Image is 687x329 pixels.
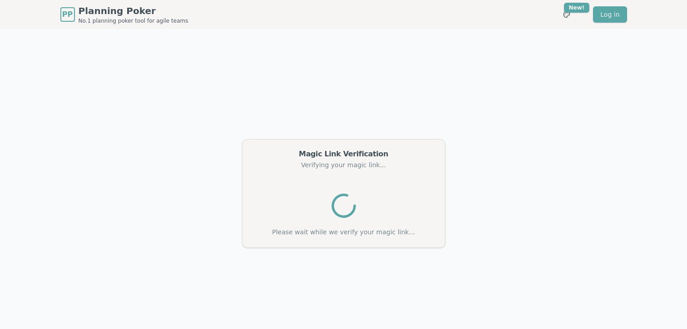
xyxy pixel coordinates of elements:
div: Verifying your magic link... [253,160,434,169]
button: New! [558,6,575,23]
div: Magic Link Verification [253,150,434,158]
div: New! [564,3,590,13]
p: Please wait while we verify your magic link... [272,227,415,237]
a: PPPlanning PokerNo.1 planning poker tool for agile teams [60,5,188,24]
a: Log in [593,6,627,23]
span: Planning Poker [79,5,188,17]
span: PP [62,9,73,20]
span: No.1 planning poker tool for agile teams [79,17,188,24]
